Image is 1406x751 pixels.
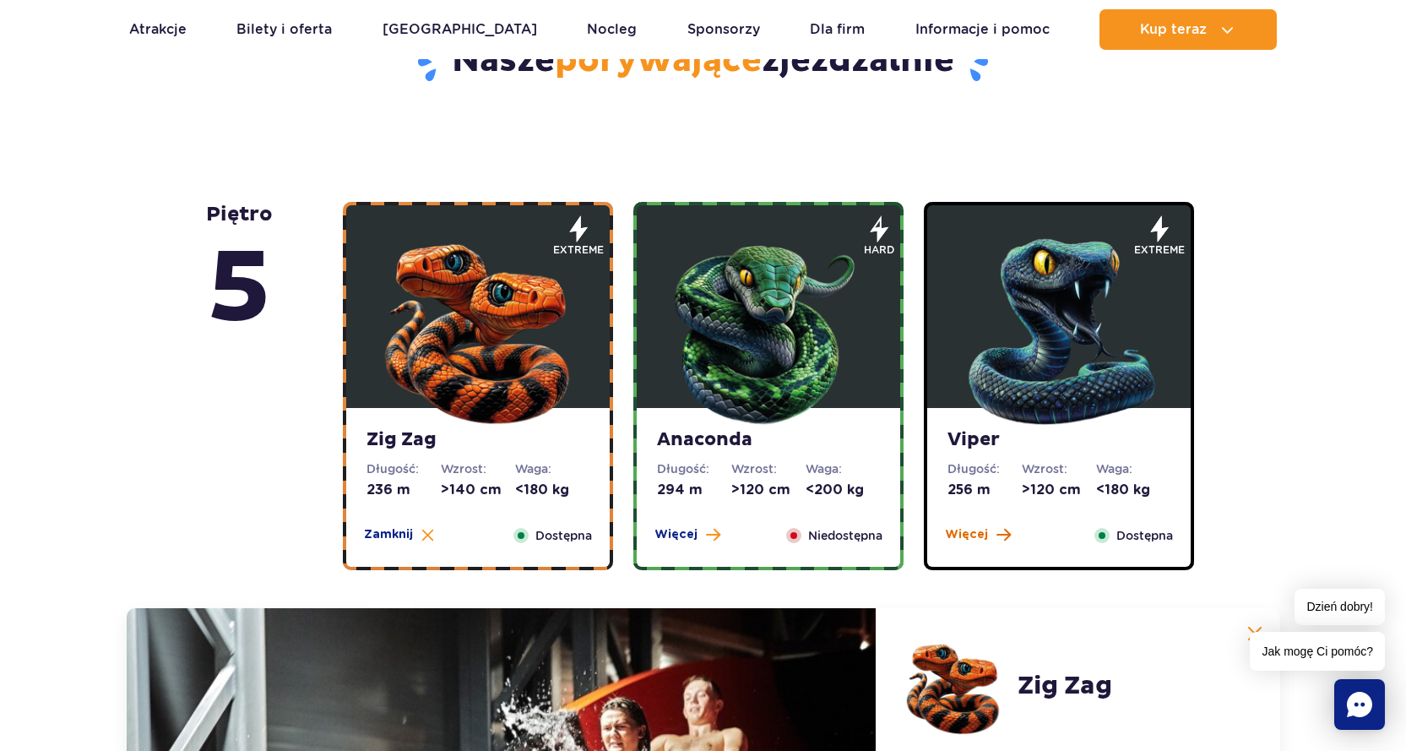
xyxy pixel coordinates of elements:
[515,481,589,499] dd: <180 kg
[441,481,515,499] dd: >140 cm
[364,526,413,543] span: Zamknij
[667,226,870,429] img: 683e9d7f6dccb324111516.png
[206,202,273,352] strong: piętro
[553,242,604,258] span: extreme
[364,526,434,543] button: Zamknij
[129,9,187,50] a: Atrakcje
[657,460,731,477] dt: Długość:
[1134,242,1185,258] span: extreme
[947,460,1022,477] dt: Długość:
[654,526,698,543] span: Więcej
[731,460,806,477] dt: Wzrost:
[945,526,1011,543] button: Więcej
[810,9,865,50] a: Dla firm
[377,226,579,429] img: 683e9d18e24cb188547945.png
[515,460,589,477] dt: Waga:
[1099,9,1277,50] button: Kup teraz
[1022,481,1096,499] dd: >120 cm
[731,481,806,499] dd: >120 cm
[206,227,273,352] span: 5
[1018,671,1112,701] h2: Zig Zag
[555,40,762,82] span: porywające
[587,9,637,50] a: Nocleg
[657,428,880,452] strong: Anaconda
[657,481,731,499] dd: 294 m
[1096,460,1170,477] dt: Waga:
[383,9,537,50] a: [GEOGRAPHIC_DATA]
[1022,460,1096,477] dt: Wzrost:
[1096,481,1170,499] dd: <180 kg
[947,428,1170,452] strong: Viper
[1250,632,1385,671] span: Jak mogę Ci pomóc?
[1334,679,1385,730] div: Chat
[366,428,589,452] strong: Zig Zag
[947,481,1022,499] dd: 256 m
[209,40,1197,84] h2: Nasze zjeżdżalnie
[1116,526,1173,545] span: Dostępna
[687,9,760,50] a: Sponsorzy
[806,460,880,477] dt: Waga:
[806,481,880,499] dd: <200 kg
[915,9,1050,50] a: Informacje i pomoc
[1140,22,1207,37] span: Kup teraz
[864,242,894,258] span: hard
[1295,589,1385,625] span: Dzień dobry!
[366,481,441,499] dd: 236 m
[441,460,515,477] dt: Wzrost:
[945,526,988,543] span: Więcej
[236,9,332,50] a: Bilety i oferta
[366,460,441,477] dt: Długość:
[808,526,882,545] span: Niedostępna
[654,526,720,543] button: Więcej
[958,226,1160,429] img: 683e9da1f380d703171350.png
[903,635,1004,737] img: 683e9d18e24cb188547945.png
[535,526,592,545] span: Dostępna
